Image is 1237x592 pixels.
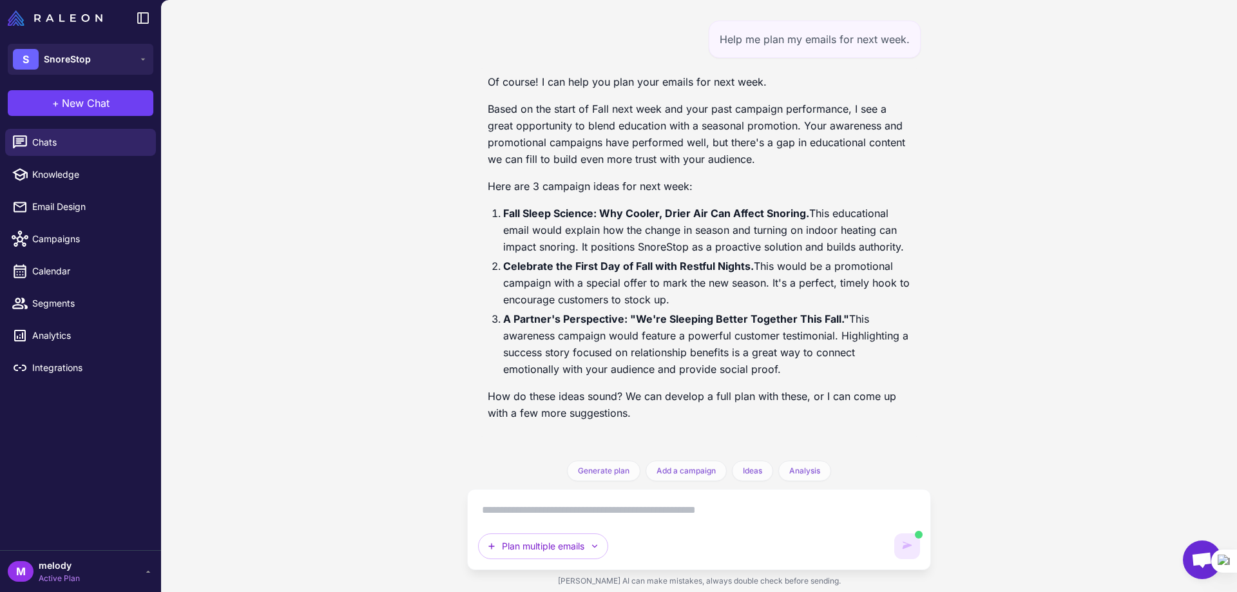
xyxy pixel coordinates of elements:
[743,465,762,477] span: Ideas
[8,10,102,26] img: Raleon Logo
[503,205,910,255] li: This educational email would explain how the change in season and turning on indoor heating can i...
[5,322,156,349] a: Analytics
[32,135,146,149] span: Chats
[567,461,640,481] button: Generate plan
[5,354,156,381] a: Integrations
[44,52,91,66] span: SnoreStop
[503,310,910,377] li: This awareness campaign would feature a powerful customer testimonial. Highlighting a success sto...
[709,21,921,58] div: Help me plan my emails for next week.
[8,561,34,582] div: M
[5,129,156,156] a: Chats
[789,465,820,477] span: Analysis
[778,461,831,481] button: Analysis
[5,193,156,220] a: Email Design
[32,329,146,343] span: Analytics
[5,290,156,317] a: Segments
[13,49,39,70] div: S
[39,559,80,573] span: melody
[503,258,910,308] li: This would be a promotional campaign with a special offer to mark the new season. It's a perfect,...
[32,361,146,375] span: Integrations
[52,95,59,111] span: +
[646,461,727,481] button: Add a campaign
[488,388,910,421] p: How do these ideas sound? We can develop a full plan with these, or I can come up with a few more...
[915,531,923,539] span: AI is generating content. You can still type but cannot send yet.
[8,90,153,116] button: +New Chat
[503,312,849,325] strong: A Partner's Perspective: "We're Sleeping Better Together This Fall."
[1183,540,1222,579] div: Open chat
[62,95,110,111] span: New Chat
[5,258,156,285] a: Calendar
[5,225,156,253] a: Campaigns
[32,167,146,182] span: Knowledge
[894,533,920,559] button: AI is generating content. You can keep typing but cannot send until it completes.
[8,10,108,26] a: Raleon Logo
[5,161,156,188] a: Knowledge
[488,100,910,167] p: Based on the start of Fall next week and your past campaign performance, I see a great opportunit...
[732,461,773,481] button: Ideas
[657,465,716,477] span: Add a campaign
[467,570,931,592] div: [PERSON_NAME] AI can make mistakes, always double check before sending.
[32,264,146,278] span: Calendar
[488,73,910,90] p: Of course! I can help you plan your emails for next week.
[578,465,629,477] span: Generate plan
[39,573,80,584] span: Active Plan
[488,178,910,195] p: Here are 3 campaign ideas for next week:
[503,207,809,220] strong: Fall Sleep Science: Why Cooler, Drier Air Can Affect Snoring.
[503,260,754,272] strong: Celebrate the First Day of Fall with Restful Nights.
[32,296,146,310] span: Segments
[478,533,608,559] button: Plan multiple emails
[32,232,146,246] span: Campaigns
[32,200,146,214] span: Email Design
[8,44,153,75] button: SSnoreStop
